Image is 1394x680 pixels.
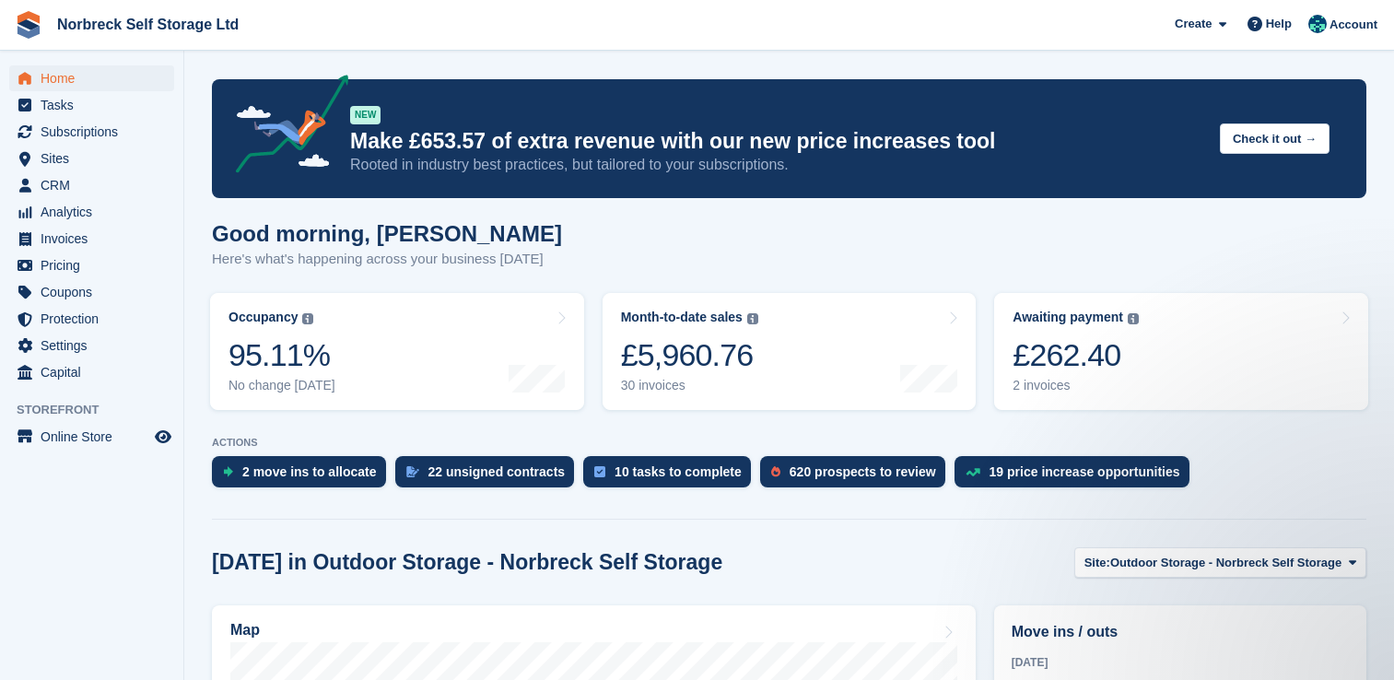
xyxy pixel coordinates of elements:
[790,464,936,479] div: 620 prospects to review
[1084,554,1110,572] span: Site:
[41,424,151,450] span: Online Store
[1266,15,1292,33] span: Help
[1110,554,1341,572] span: Outdoor Storage - Norbreck Self Storage
[41,172,151,198] span: CRM
[994,293,1368,410] a: Awaiting payment £262.40 2 invoices
[621,378,758,393] div: 30 invoices
[9,172,174,198] a: menu
[603,293,977,410] a: Month-to-date sales £5,960.76 30 invoices
[760,456,955,497] a: 620 prospects to review
[428,464,566,479] div: 22 unsigned contracts
[50,9,246,40] a: Norbreck Self Storage Ltd
[1012,654,1349,671] div: [DATE]
[771,466,780,477] img: prospect-51fa495bee0391a8d652442698ab0144808aea92771e9ea1ae160a38d050c398.svg
[228,378,335,393] div: No change [DATE]
[41,333,151,358] span: Settings
[621,336,758,374] div: £5,960.76
[350,128,1205,155] p: Make £653.57 of extra revenue with our new price increases tool
[212,550,722,575] h2: [DATE] in Outdoor Storage - Norbreck Self Storage
[1013,378,1139,393] div: 2 invoices
[9,226,174,252] a: menu
[9,119,174,145] a: menu
[9,92,174,118] a: menu
[1013,310,1123,325] div: Awaiting payment
[350,155,1205,175] p: Rooted in industry best practices, but tailored to your subscriptions.
[41,119,151,145] span: Subscriptions
[41,306,151,332] span: Protection
[152,426,174,448] a: Preview store
[1013,336,1139,374] div: £262.40
[615,464,742,479] div: 10 tasks to complete
[9,359,174,385] a: menu
[1308,15,1327,33] img: Sally King
[9,252,174,278] a: menu
[212,249,562,270] p: Here's what's happening across your business [DATE]
[406,466,419,477] img: contract_signature_icon-13c848040528278c33f63329250d36e43548de30e8caae1d1a13099fd9432cc5.svg
[41,65,151,91] span: Home
[1012,621,1349,643] h2: Move ins / outs
[212,456,395,497] a: 2 move ins to allocate
[9,306,174,332] a: menu
[990,464,1180,479] div: 19 price increase opportunities
[955,456,1199,497] a: 19 price increase opportunities
[15,11,42,39] img: stora-icon-8386f47178a22dfd0bd8f6a31ec36ba5ce8667c1dd55bd0f319d3a0aa187defe.svg
[1128,313,1139,324] img: icon-info-grey-7440780725fd019a000dd9b08b2336e03edf1995a4989e88bcd33f0948082b44.svg
[583,456,760,497] a: 10 tasks to complete
[1330,16,1377,34] span: Account
[302,313,313,324] img: icon-info-grey-7440780725fd019a000dd9b08b2336e03edf1995a4989e88bcd33f0948082b44.svg
[594,466,605,477] img: task-75834270c22a3079a89374b754ae025e5fb1db73e45f91037f5363f120a921f8.svg
[17,401,183,419] span: Storefront
[41,359,151,385] span: Capital
[9,424,174,450] a: menu
[41,199,151,225] span: Analytics
[9,146,174,171] a: menu
[621,310,743,325] div: Month-to-date sales
[228,336,335,374] div: 95.11%
[9,199,174,225] a: menu
[350,106,381,124] div: NEW
[9,279,174,305] a: menu
[41,226,151,252] span: Invoices
[395,456,584,497] a: 22 unsigned contracts
[220,75,349,180] img: price-adjustments-announcement-icon-8257ccfd72463d97f412b2fc003d46551f7dbcb40ab6d574587a9cd5c0d94...
[41,252,151,278] span: Pricing
[9,333,174,358] a: menu
[212,437,1366,449] p: ACTIONS
[242,464,377,479] div: 2 move ins to allocate
[41,146,151,171] span: Sites
[1220,123,1330,154] button: Check it out →
[9,65,174,91] a: menu
[1175,15,1212,33] span: Create
[212,221,562,246] h1: Good morning, [PERSON_NAME]
[1074,547,1366,578] button: Site: Outdoor Storage - Norbreck Self Storage
[210,293,584,410] a: Occupancy 95.11% No change [DATE]
[747,313,758,324] img: icon-info-grey-7440780725fd019a000dd9b08b2336e03edf1995a4989e88bcd33f0948082b44.svg
[41,279,151,305] span: Coupons
[228,310,298,325] div: Occupancy
[966,468,980,476] img: price_increase_opportunities-93ffe204e8149a01c8c9dc8f82e8f89637d9d84a8eef4429ea346261dce0b2c0.svg
[41,92,151,118] span: Tasks
[223,466,233,477] img: move_ins_to_allocate_icon-fdf77a2bb77ea45bf5b3d319d69a93e2d87916cf1d5bf7949dd705db3b84f3ca.svg
[230,622,260,639] h2: Map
